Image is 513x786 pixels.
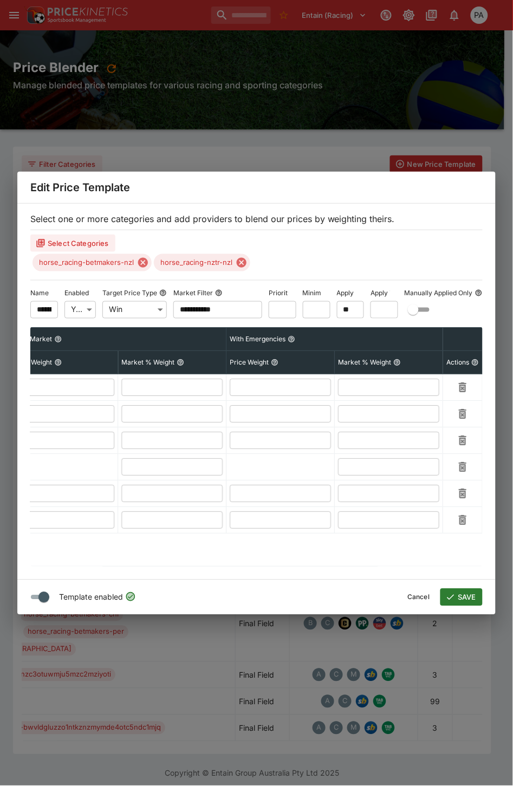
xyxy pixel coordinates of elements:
button: Actions [471,359,479,366]
button: Delete [453,378,472,397]
button: Market % Weight [393,359,401,366]
p: Price Weight [230,358,269,367]
div: Edit Price Template [17,172,496,203]
p: Market Filter [173,288,213,297]
button: Price Weight [271,359,278,366]
span: horse_racing-nztr-nzl [154,257,239,268]
p: With Emergencies [230,334,285,343]
p: Market % Weight [121,358,174,367]
p: Base Market [13,334,52,343]
button: Price Weight [54,359,62,366]
button: Select Categories [30,235,115,252]
div: horse_racing-nztr-nzl [154,254,250,271]
p: Target Price Type [102,288,157,297]
p: Minimum Score [303,288,352,297]
div: Yes [64,301,96,318]
div: horse_racing-betmakers-nzl [33,254,152,271]
button: Base Market [54,335,62,343]
p: Market % Weight [338,358,391,367]
button: Target Price Type [159,289,167,297]
span: horse_racing-betmakers-nzl [33,257,140,268]
button: With Emergencies [288,335,295,343]
p: Apply To (mins) [371,288,418,297]
p: Name [30,288,49,297]
p: Actions [446,358,469,367]
p: Enabled? [64,288,92,297]
p: Manually Applied Only [405,288,473,297]
p: Price Weight [13,358,52,367]
button: Delete [453,404,472,424]
button: Delete [453,510,472,530]
button: Delete [453,484,472,503]
button: SAVE [440,589,483,606]
button: Market % Weight [177,359,184,366]
p: Apply From (mins) [337,288,393,297]
div: Win [102,301,167,318]
p: Priority [269,288,291,297]
button: Delete [453,457,472,477]
span: Template enabled [59,591,123,603]
button: Market Filter [215,289,223,297]
button: Delete [453,431,472,450]
button: Cancel [401,589,436,606]
button: Manually Applied Only [475,289,483,297]
span: Select one or more categories and add providers to blend our prices by weighting theirs. [30,213,395,224]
